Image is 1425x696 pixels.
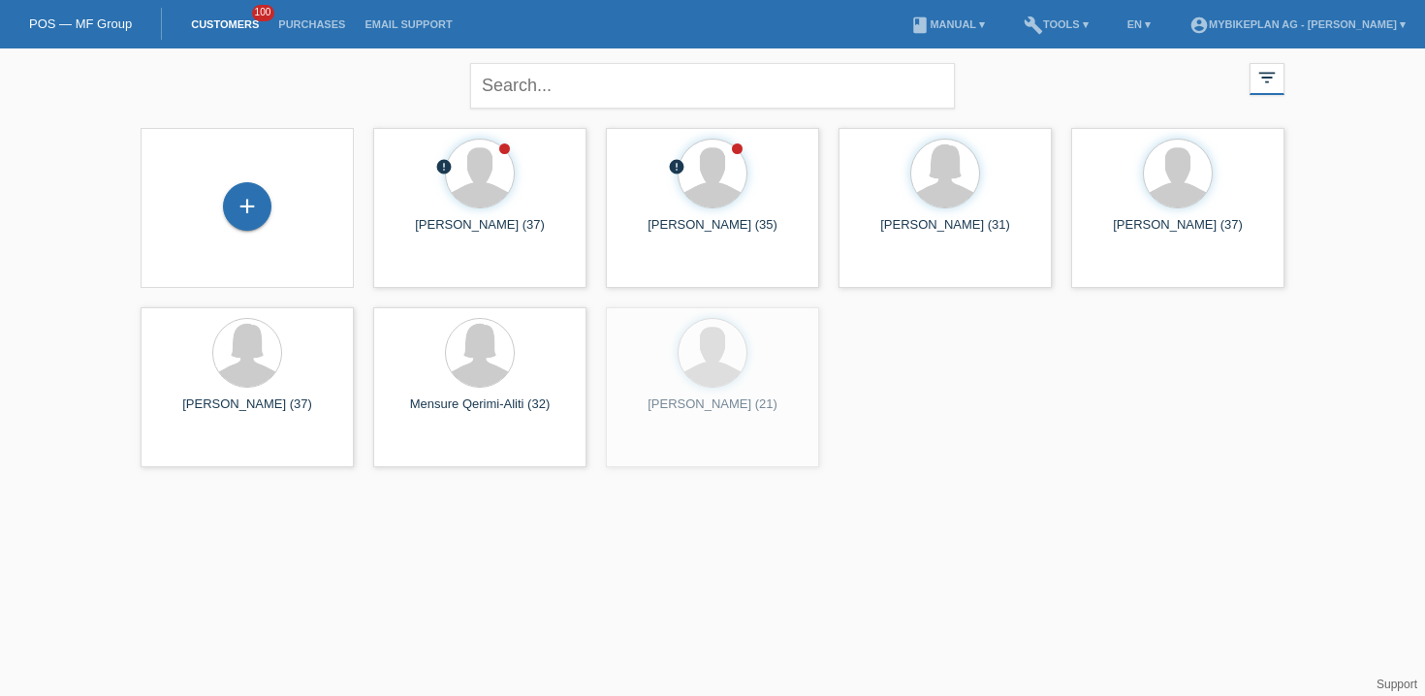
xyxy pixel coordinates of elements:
[1118,18,1160,30] a: EN ▾
[1189,16,1209,35] i: account_circle
[224,190,270,223] div: Add customer
[668,158,685,178] div: unconfirmed, pending
[901,18,995,30] a: bookManual ▾
[1087,217,1269,248] div: [PERSON_NAME] (37)
[1014,18,1098,30] a: buildTools ▾
[1377,678,1417,691] a: Support
[621,396,804,427] div: [PERSON_NAME] (21)
[269,18,355,30] a: Purchases
[1256,67,1278,88] i: filter_list
[389,217,571,248] div: [PERSON_NAME] (37)
[389,396,571,427] div: Mensure Qerimi-Aliti (32)
[910,16,930,35] i: book
[1180,18,1415,30] a: account_circleMybikeplan AG - [PERSON_NAME] ▾
[29,16,132,31] a: POS — MF Group
[668,158,685,175] i: error
[156,396,338,427] div: [PERSON_NAME] (37)
[435,158,453,178] div: unconfirmed, pending
[435,158,453,175] i: error
[252,5,275,21] span: 100
[181,18,269,30] a: Customers
[470,63,955,109] input: Search...
[355,18,461,30] a: Email Support
[1024,16,1043,35] i: build
[854,217,1036,248] div: [PERSON_NAME] (31)
[621,217,804,248] div: [PERSON_NAME] (35)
